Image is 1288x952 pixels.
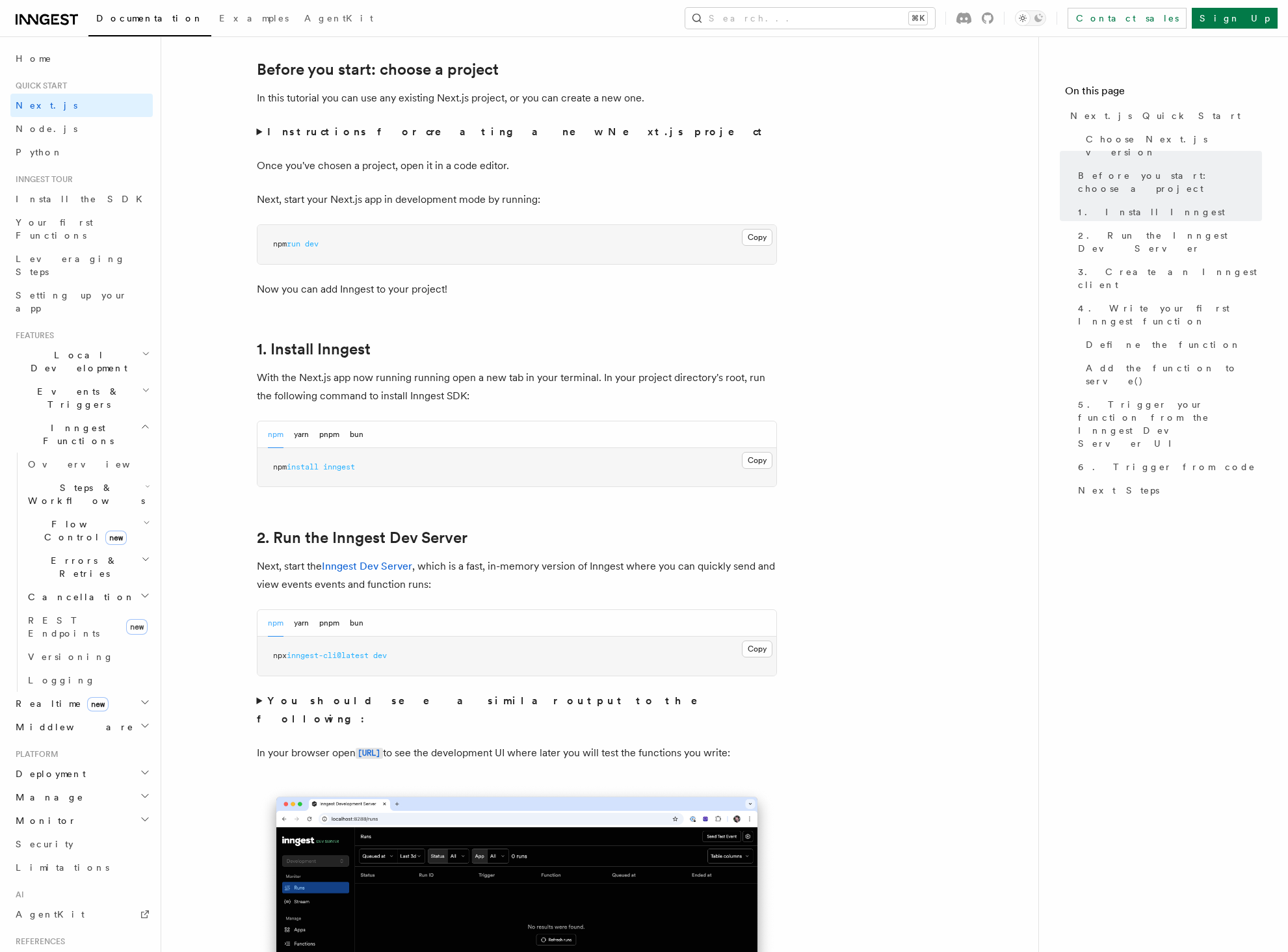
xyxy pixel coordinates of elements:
span: Define the function [1086,338,1241,351]
summary: Instructions for creating a new Next.js project [257,123,777,141]
kbd: ⌘K [909,12,927,25]
a: Inngest Dev Server [322,560,412,572]
span: Errors & Retries [23,554,141,580]
a: 3. Create an Inngest client [1073,260,1262,297]
span: Quick start [10,81,67,91]
span: Setting up your app [16,290,127,313]
span: dev [305,239,319,248]
button: bun [350,610,363,637]
a: Home [10,47,153,70]
a: Contact sales [1068,8,1187,29]
button: Copy [742,452,772,469]
span: 3. Create an Inngest client [1078,265,1262,291]
a: 2. Run the Inngest Dev Server [257,529,467,547]
button: Realtimenew [10,692,153,715]
span: new [105,531,127,545]
span: Before you start: choose a project [1078,169,1262,195]
a: AgentKit [296,4,381,35]
span: Inngest Functions [10,421,140,447]
button: Monitor [10,809,153,832]
span: Home [16,52,52,65]
span: Deployment [10,767,86,780]
span: 4. Write your first Inngest function [1078,302,1262,328]
p: Next, start your Next.js app in development mode by running: [257,191,777,209]
p: In this tutorial you can use any existing Next.js project, or you can create a new one. [257,89,777,107]
p: Now you can add Inngest to your project! [257,280,777,298]
a: Before you start: choose a project [257,60,499,79]
a: Examples [211,4,296,35]
span: new [126,619,148,635]
a: 4. Write your first Inngest function [1073,297,1262,333]
span: Python [16,147,63,157]
a: 6. Trigger from code [1073,455,1262,479]
span: Steps & Workflows [23,481,145,507]
span: Logging [28,675,96,685]
button: Toggle dark mode [1015,10,1046,26]
span: AI [10,890,24,900]
a: Limitations [10,856,153,879]
a: Next.js [10,94,153,117]
p: In your browser open to see the development UI where later you will test the functions you write: [257,744,777,763]
button: pnpm [319,421,339,448]
span: Flow Control [23,518,143,544]
button: Manage [10,786,153,809]
span: References [10,936,65,947]
a: Documentation [88,4,211,36]
span: Versioning [28,652,114,662]
button: Local Development [10,343,153,380]
p: Next, start the , which is a fast, in-memory version of Inngest where you can quickly send and vi... [257,557,777,594]
span: Features [10,330,54,341]
span: Leveraging Steps [16,254,125,277]
span: 5. Trigger your function from the Inngest Dev Server UI [1078,398,1262,450]
button: npm [268,421,283,448]
a: Choose Next.js version [1081,127,1262,164]
button: Middleware [10,715,153,739]
button: bun [350,421,363,448]
button: npm [268,610,283,637]
span: dev [373,651,387,660]
span: 2. Run the Inngest Dev Server [1078,229,1262,255]
span: Next Steps [1078,484,1159,497]
span: Documentation [96,13,204,23]
button: Steps & Workflows [23,476,153,512]
a: Versioning [23,645,153,668]
span: Middleware [10,721,134,734]
a: Node.js [10,117,153,140]
span: Node.js [16,124,77,134]
a: Setting up your app [10,284,153,320]
span: npx [273,651,287,660]
span: new [87,697,109,711]
p: With the Next.js app now running running open a new tab in your terminal. In your project directo... [257,369,777,405]
a: Sign Up [1192,8,1278,29]
strong: You should see a similar output to the following: [257,694,716,725]
span: REST Endpoints [28,615,99,639]
a: [URL] [356,747,383,759]
button: yarn [294,610,309,637]
a: 5. Trigger your function from the Inngest Dev Server UI [1073,393,1262,455]
span: Inngest tour [10,174,73,185]
span: Platform [10,749,59,760]
button: Flow Controlnew [23,512,153,549]
span: Manage [10,791,84,804]
button: Cancellation [23,585,153,609]
a: Overview [23,453,153,476]
span: inngest-cli@latest [287,651,369,660]
button: Events & Triggers [10,380,153,416]
span: Security [16,839,73,849]
span: inngest [323,462,355,471]
a: Logging [23,668,153,692]
span: install [287,462,319,471]
a: Security [10,832,153,856]
a: Your first Functions [10,211,153,247]
button: yarn [294,421,309,448]
span: npm [273,462,287,471]
span: 6. Trigger from code [1078,460,1255,473]
span: Overview [28,459,162,469]
a: Before you start: choose a project [1073,164,1262,200]
span: Monitor [10,814,77,827]
span: Install the SDK [16,194,150,204]
span: AgentKit [16,909,85,919]
span: Next.js [16,100,77,111]
strong: Instructions for creating a new Next.js project [267,126,767,138]
span: AgentKit [304,13,373,23]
